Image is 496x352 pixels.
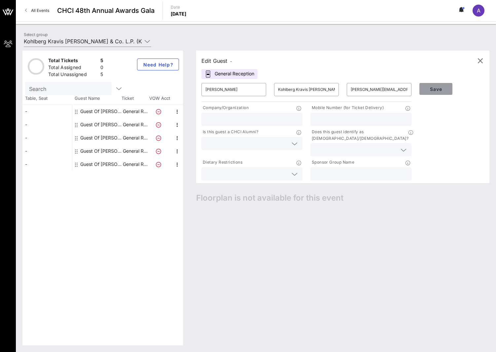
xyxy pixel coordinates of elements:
[137,59,179,70] button: Need Help?
[143,62,173,67] span: Need Help?
[122,105,148,118] p: General R…
[80,144,122,158] div: Guest Of Kohlberg Kravis Roberts & Co. L.P. (KKR)
[473,5,484,17] div: A
[48,71,98,79] div: Total Unassigned
[122,131,148,144] p: General R…
[24,32,48,37] label: Select group
[80,131,122,144] div: Guest Of Kohlberg Kravis Roberts & Co. L.P. (KKR)
[205,84,262,95] input: First Name*
[21,5,53,16] a: All Events
[122,118,148,131] p: General R…
[477,7,480,14] span: A
[22,118,72,131] div: -
[100,71,103,79] div: 5
[148,95,171,102] span: VOW Acct
[201,159,242,166] p: Dietary Restrictions
[72,95,122,102] span: Guest Name
[48,64,98,72] div: Total Assigned
[171,11,187,17] p: [DATE]
[22,144,72,158] div: -
[80,158,122,171] div: Guest Of Kohlberg Kravis Roberts & Co. L.P. (KKR)
[48,57,98,65] div: Total Tickets
[31,8,49,13] span: All Events
[22,95,72,102] span: Table, Seat
[22,105,72,118] div: -
[419,83,452,95] button: Save
[310,129,408,142] p: Does this guest identify as [DEMOGRAPHIC_DATA]/[DEMOGRAPHIC_DATA]?
[100,64,103,72] div: 0
[122,144,148,158] p: General R…
[22,131,72,144] div: -
[201,56,232,65] div: Edit Guest
[351,84,407,95] input: Email*
[230,59,232,64] span: -
[80,105,122,118] div: Guest Of Kohlberg Kravis Roberts & Co. L.P. (KKR)
[425,86,447,92] span: Save
[201,104,249,111] p: Company/Organization
[100,57,103,65] div: 5
[22,158,72,171] div: -
[122,158,148,171] p: General R…
[278,84,335,95] input: Last Name*
[201,69,258,79] div: General Reception
[310,104,384,111] p: Mobile Number (for Ticket Delivery)
[201,129,258,136] p: Is this guest a CHCI Alumni?
[310,159,354,166] p: Sponsor Group Name
[80,118,122,131] div: Guest Of Kohlberg Kravis Roberts & Co. L.P. (KKR)
[171,4,187,11] p: Date
[57,6,155,16] span: CHCI 48th Annual Awards Gala
[196,193,343,203] span: Floorplan is not available for this event
[122,95,148,102] span: Ticket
